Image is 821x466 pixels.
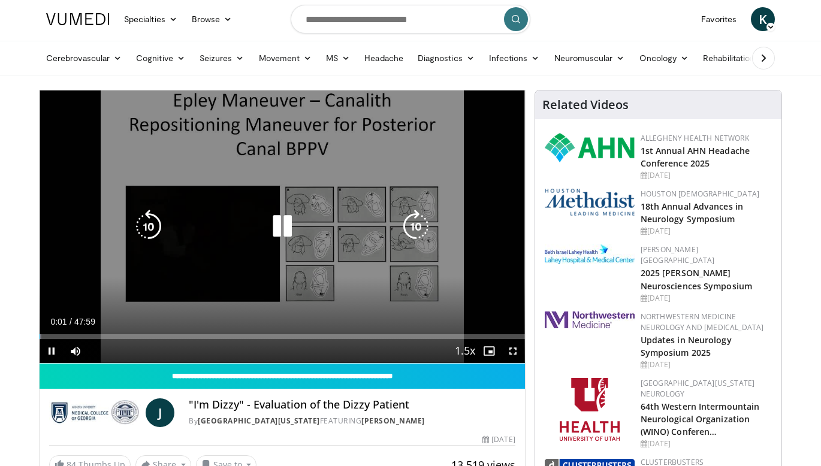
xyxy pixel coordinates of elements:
span: / [70,317,72,326]
a: 1st Annual AHN Headache Conference 2025 [641,145,750,169]
img: Medical College of Georgia - Augusta University [49,398,141,427]
button: Fullscreen [501,339,525,363]
a: Diagnostics [410,46,482,70]
a: 18th Annual Advances in Neurology Symposium [641,201,743,225]
div: [DATE] [641,170,772,181]
img: f6362829-b0a3-407d-a044-59546adfd345.png.150x105_q85_autocrop_double_scale_upscale_version-0.2.png [560,378,620,441]
div: [DATE] [641,359,772,370]
a: [GEOGRAPHIC_DATA][US_STATE] Neurology [641,378,755,399]
a: Headache [357,46,410,70]
a: Infections [482,46,547,70]
a: Cerebrovascular [39,46,129,70]
video-js: Video Player [40,90,525,364]
button: Playback Rate [453,339,477,363]
a: Cognitive [129,46,192,70]
a: Allegheny Health Network [641,133,749,143]
img: 5e4488cc-e109-4a4e-9fd9-73bb9237ee91.png.150x105_q85_autocrop_double_scale_upscale_version-0.2.png [545,189,635,216]
a: Specialties [117,7,185,31]
img: 628ffacf-ddeb-4409-8647-b4d1102df243.png.150x105_q85_autocrop_double_scale_upscale_version-0.2.png [545,133,635,162]
div: [DATE] [641,293,772,304]
div: [DATE] [641,226,772,237]
div: By FEATURING [189,416,515,426]
div: Progress Bar [40,334,525,339]
button: Pause [40,339,64,363]
a: Rehabilitation [696,46,762,70]
button: Enable picture-in-picture mode [477,339,501,363]
a: Seizures [192,46,252,70]
img: VuMedi Logo [46,13,110,25]
a: Northwestern Medicine Neurology and [MEDICAL_DATA] [641,311,764,332]
a: [PERSON_NAME] [361,416,425,426]
a: J [146,398,174,427]
a: [PERSON_NAME][GEOGRAPHIC_DATA] [641,244,715,265]
input: Search topics, interventions [291,5,530,34]
a: Favorites [694,7,744,31]
a: Browse [185,7,240,31]
a: MS [319,46,357,70]
span: 47:59 [74,317,95,326]
div: [DATE] [482,434,515,445]
h4: Related Videos [542,98,629,112]
a: 2025 [PERSON_NAME] Neurosciences Symposium [641,267,752,291]
a: Houston [DEMOGRAPHIC_DATA] [641,189,759,199]
button: Mute [64,339,87,363]
a: [GEOGRAPHIC_DATA][US_STATE] [198,416,320,426]
span: 0:01 [50,317,67,326]
a: 64th Western Intermountain Neurological Organization (WINO) Conferen… [641,401,760,437]
a: Movement [252,46,319,70]
img: 2a462fb6-9365-492a-ac79-3166a6f924d8.png.150x105_q85_autocrop_double_scale_upscale_version-0.2.jpg [545,311,635,328]
a: Oncology [632,46,696,70]
a: Updates in Neurology Symposium 2025 [641,334,732,358]
a: K [751,7,775,31]
div: [DATE] [641,438,772,449]
img: e7977282-282c-4444-820d-7cc2733560fd.jpg.150x105_q85_autocrop_double_scale_upscale_version-0.2.jpg [545,244,635,264]
a: Neuromuscular [547,46,632,70]
h4: "I'm Dizzy" - Evaluation of the Dizzy Patient [189,398,515,411]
